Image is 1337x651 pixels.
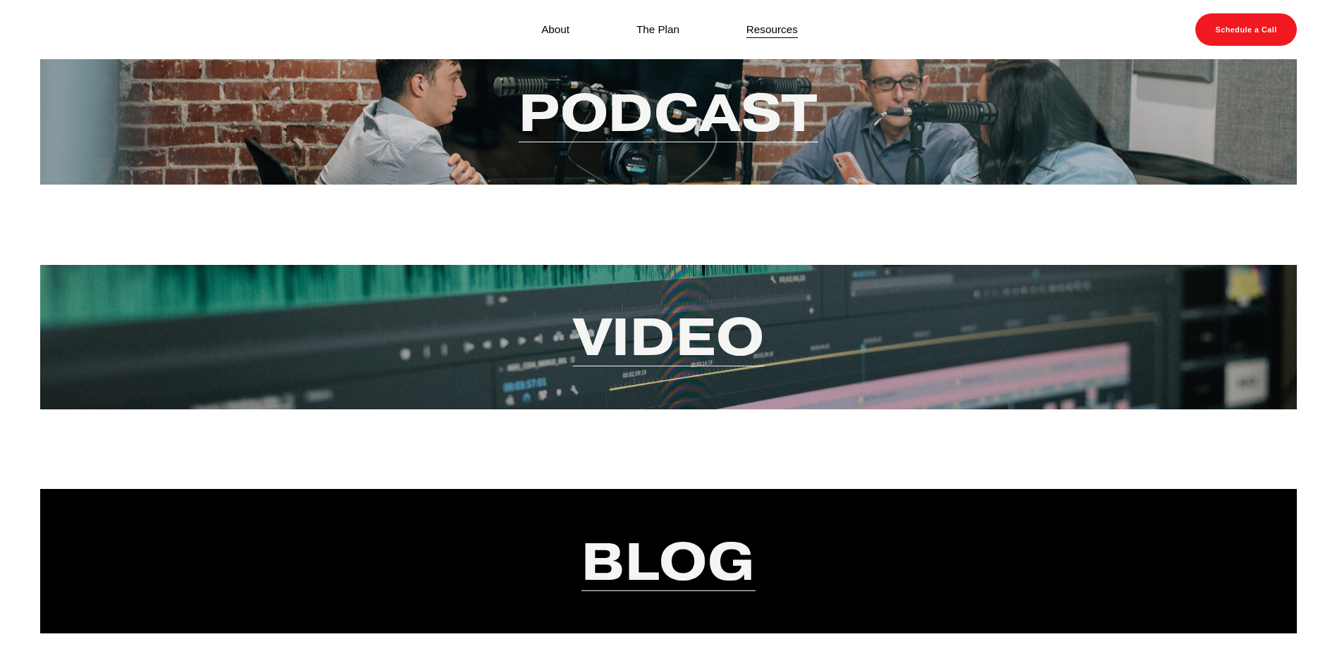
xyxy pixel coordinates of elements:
[636,20,679,39] a: The Plan
[40,13,130,46] img: Discover Blind Spots
[541,20,569,39] a: About
[1195,13,1297,46] a: Schedule a Call
[581,527,756,595] a: Blog
[746,20,798,39] a: Resources
[573,302,765,371] a: Video
[519,78,818,147] a: Podcast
